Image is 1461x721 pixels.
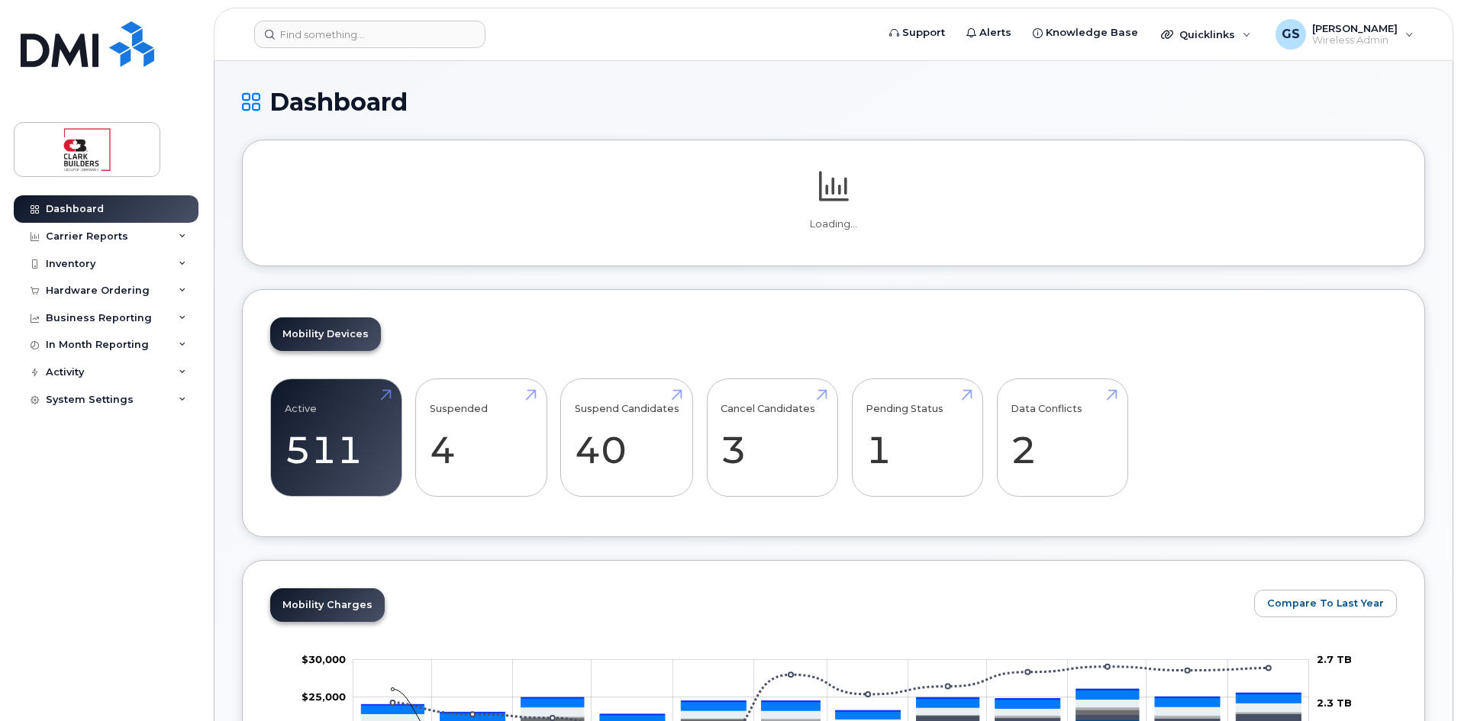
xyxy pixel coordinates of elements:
g: $0 [302,690,346,703]
a: Active 511 [285,388,388,488]
tspan: 2.3 TB [1317,697,1352,710]
span: Compare To Last Year [1267,596,1384,610]
tspan: 2.7 TB [1317,653,1352,665]
tspan: $30,000 [302,653,346,665]
tspan: $25,000 [302,690,346,703]
button: Compare To Last Year [1254,590,1397,617]
a: Cancel Candidates 3 [721,388,824,488]
p: Loading... [270,217,1397,231]
a: Pending Status 1 [866,388,969,488]
a: Suspended 4 [430,388,533,488]
a: Data Conflicts 2 [1011,388,1114,488]
a: Suspend Candidates 40 [575,388,679,488]
h1: Dashboard [242,89,1425,115]
g: $0 [302,653,346,665]
a: Mobility Charges [270,588,385,622]
a: Mobility Devices [270,317,381,351]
